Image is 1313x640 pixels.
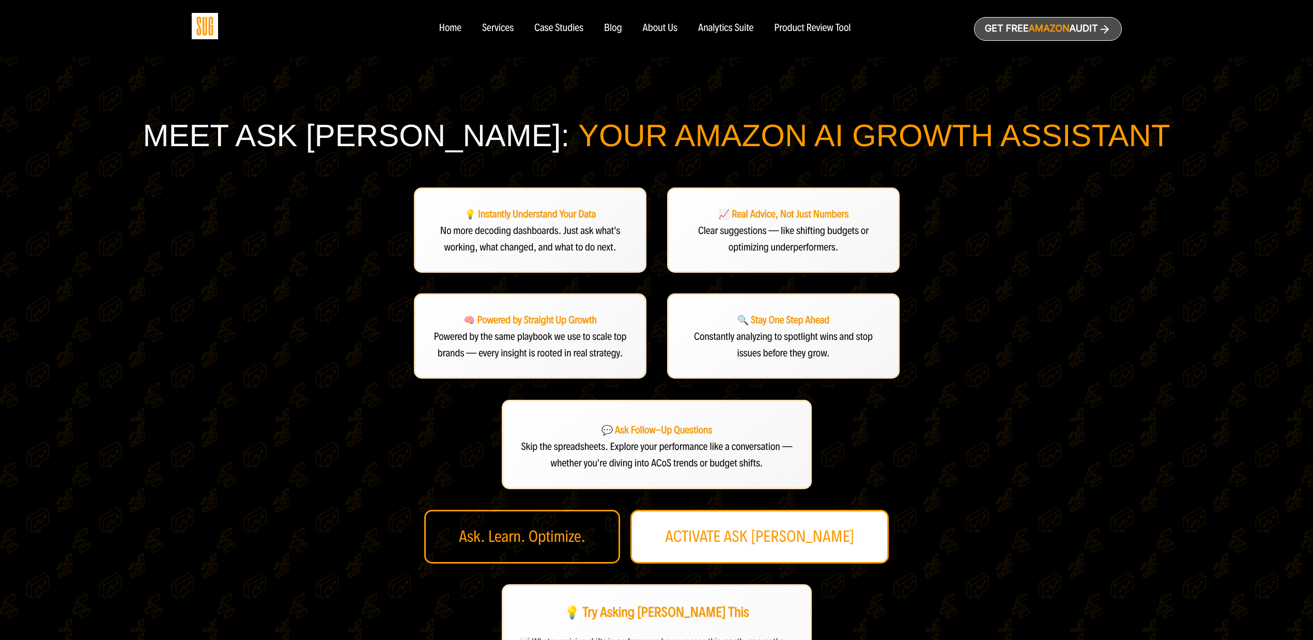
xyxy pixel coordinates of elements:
a: Get freeAmazonAudit [974,17,1122,41]
span: Constantly analyzing to spotlight wins and stop issues before they grow. [694,331,873,360]
span: Your Amazon AI Growth Assistant [578,118,1170,153]
strong: 💡 Instantly Understand Your Data [464,208,596,221]
a: About Us [643,23,678,34]
span: 💬 Ask Follow-Up Questions [601,424,712,436]
img: Sug [192,13,218,39]
strong: 🧠 Powered by Straight Up Growth [464,314,597,326]
span: Meet Ask [PERSON_NAME]: [143,118,569,153]
a: Home [439,23,461,34]
a: Blog [604,23,622,34]
a: Case Studies [534,23,583,34]
a: ACTIVATE ASK [PERSON_NAME] [630,510,889,564]
strong: 🔍 Stay One Step Ahead [737,314,829,326]
span: Skip the spreadsheets. Explore your performance like a conversation — whether you're diving into ... [521,441,792,470]
a: Analytics Suite [698,23,753,34]
div: Ask. Learn. Optimize. [424,510,620,564]
a: Services [482,23,514,34]
span: 💡 Try Asking [PERSON_NAME] This [564,602,749,622]
strong: 📈 Real Advice, Not Just Numbers [718,208,848,221]
span: Powered by the same playbook we use to scale top brands — every insight is rooted in real strategy. [434,331,626,360]
span: No more decoding dashboards. Just ask what's working, what changed, and what to do next. [440,225,620,254]
span: Amazon [1028,23,1069,34]
span: Clear suggestions — like shifting budgets or optimizing underperformers. [698,225,868,254]
a: Product Review Tool [774,23,851,34]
